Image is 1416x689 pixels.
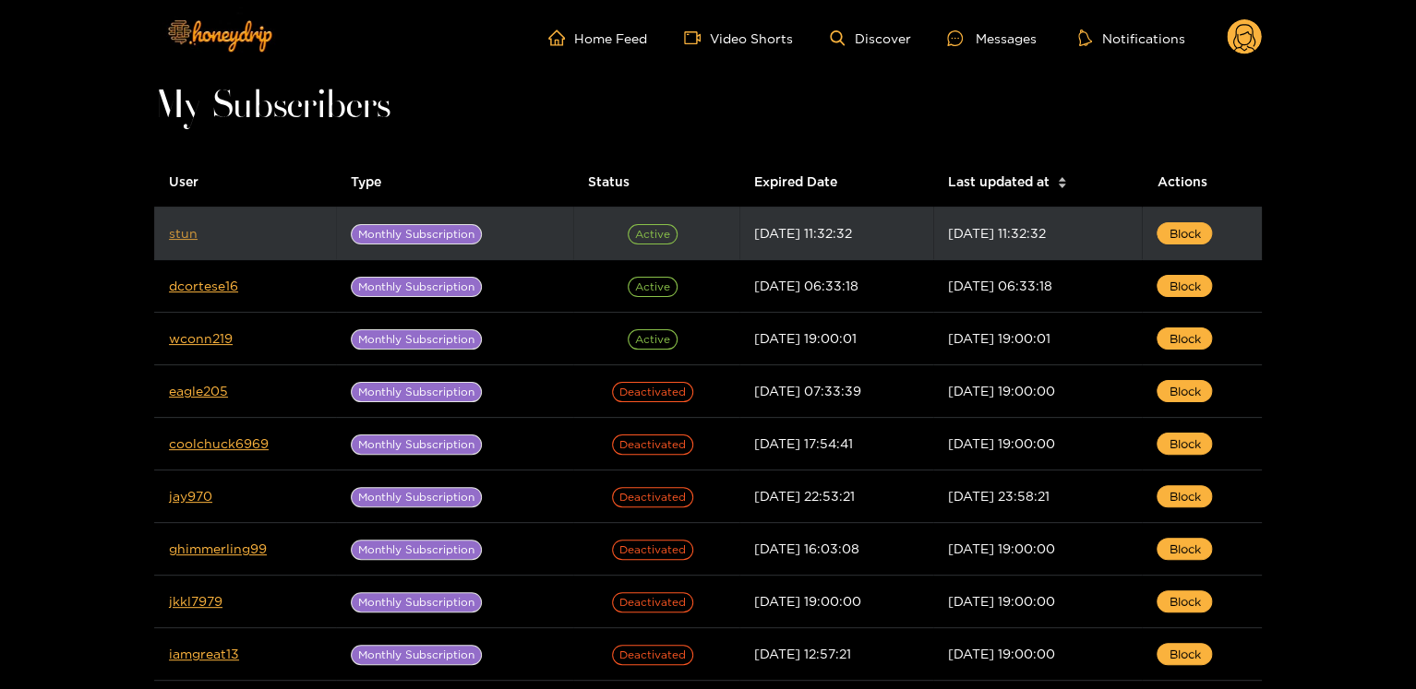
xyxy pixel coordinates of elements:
[948,489,1050,503] span: [DATE] 23:58:21
[1157,538,1212,560] button: Block
[169,279,238,292] a: dcortese16
[1169,645,1200,663] span: Block
[1169,224,1200,243] span: Block
[169,331,233,345] a: wconn219
[948,541,1055,555] span: [DATE] 19:00:00
[351,277,482,297] span: Monthly Subscription
[754,647,851,660] span: [DATE] 12:57:21
[1157,590,1212,612] button: Block
[628,329,678,350] span: Active
[169,647,239,660] a: iamgreat13
[169,489,212,503] a: jay970
[754,436,853,450] span: [DATE] 17:54:41
[154,94,1262,120] h1: My Subscribers
[169,541,267,555] a: ghimmerling99
[169,226,198,240] a: stun
[548,30,574,46] span: home
[1157,222,1212,244] button: Block
[754,541,859,555] span: [DATE] 16:03:08
[628,277,678,297] span: Active
[351,329,482,350] span: Monthly Subscription
[754,226,852,240] span: [DATE] 11:32:32
[1169,434,1200,453] span: Block
[1169,277,1200,295] span: Block
[1157,643,1212,665] button: Block
[154,157,336,208] th: User
[351,645,482,665] span: Monthly Subscription
[351,224,482,244] span: Monthly Subscription
[1169,329,1200,348] span: Block
[351,382,482,402] span: Monthly Subscription
[612,382,693,402] span: Deactivated
[739,157,933,208] th: Expired Date
[628,224,678,244] span: Active
[948,331,1050,345] span: [DATE] 19:00:01
[947,28,1036,49] div: Messages
[1157,485,1212,507] button: Block
[948,279,1052,292] span: [DATE] 06:33:18
[548,30,647,46] a: Home Feed
[684,30,793,46] a: Video Shorts
[351,434,482,455] span: Monthly Subscription
[754,489,855,503] span: [DATE] 22:53:21
[1157,275,1212,297] button: Block
[169,594,222,608] a: jkkl7979
[948,226,1046,240] span: [DATE] 11:32:32
[1169,540,1200,558] span: Block
[336,157,572,208] th: Type
[612,434,693,455] span: Deactivated
[612,645,693,665] span: Deactivated
[1169,592,1200,611] span: Block
[351,592,482,612] span: Monthly Subscription
[684,30,710,46] span: video-camera
[1157,327,1212,350] button: Block
[754,384,861,398] span: [DATE] 07:33:39
[351,540,482,560] span: Monthly Subscription
[1157,380,1212,402] button: Block
[830,30,910,46] a: Discover
[1169,382,1200,400] span: Block
[612,487,693,507] span: Deactivated
[1157,433,1212,455] button: Block
[1169,487,1200,505] span: Block
[948,436,1055,450] span: [DATE] 19:00:00
[754,594,861,608] span: [DATE] 19:00:00
[1073,29,1190,47] button: Notifications
[1057,181,1067,191] span: caret-down
[612,592,693,612] span: Deactivated
[948,594,1055,608] span: [DATE] 19:00:00
[1142,157,1262,208] th: Actions
[573,157,739,208] th: Status
[612,540,693,560] span: Deactivated
[754,279,858,292] span: [DATE] 06:33:18
[948,172,1050,192] span: Last updated at
[169,436,269,450] a: coolchuck6969
[948,384,1055,398] span: [DATE] 19:00:00
[1057,174,1067,184] span: caret-up
[948,647,1055,660] span: [DATE] 19:00:00
[169,384,228,398] a: eagle205
[754,331,857,345] span: [DATE] 19:00:01
[351,487,482,507] span: Monthly Subscription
